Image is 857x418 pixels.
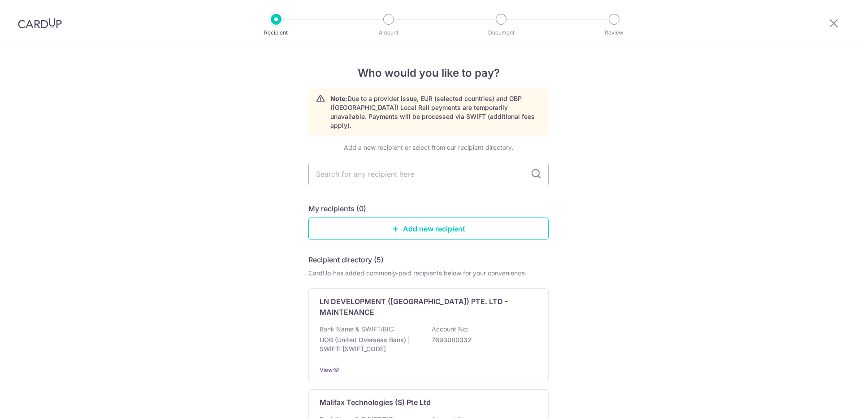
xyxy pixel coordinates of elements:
[320,335,420,353] p: UOB (United Overseas Bank) | SWIFT: [SWIFT_CODE]
[330,95,347,102] strong: Note:
[320,325,395,334] p: Bank Name & SWIFT/BIC:
[320,366,333,373] a: View
[320,296,527,318] p: LN DEVELOPMENT ([GEOGRAPHIC_DATA]) PTE. LTD - MAINTENANCE
[243,28,309,37] p: Recipient
[330,94,541,130] p: Due to a provider issue, EUR (selected countries) and GBP ([GEOGRAPHIC_DATA]) Local Rail payments...
[308,218,549,240] a: Add new recipient
[308,65,549,81] h4: Who would you like to pay?
[308,269,549,278] div: CardUp has added commonly-paid recipients below for your convenience.
[432,325,468,334] p: Account No:
[581,28,647,37] p: Review
[432,335,532,344] p: 7693080332
[468,28,534,37] p: Document
[308,254,384,265] h5: Recipient directory (5)
[320,397,431,408] p: Malifax Technologies (S) Pte Ltd
[18,18,62,29] img: CardUp
[308,143,549,152] div: Add a new recipient or select from our recipient directory.
[308,203,366,214] h5: My recipients (0)
[355,28,422,37] p: Amount
[308,163,549,185] input: Search for any recipient here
